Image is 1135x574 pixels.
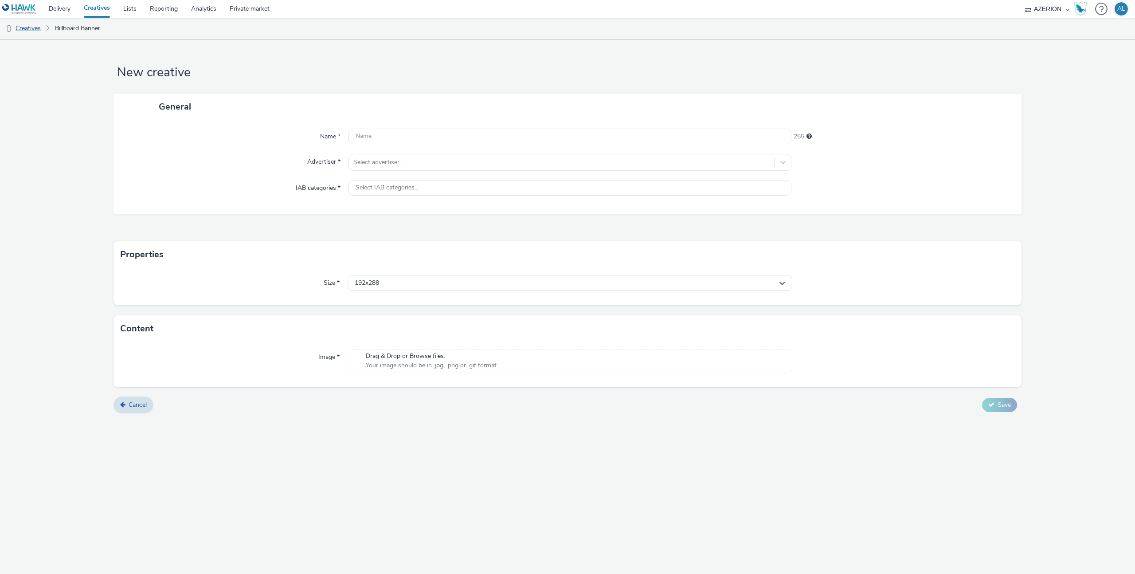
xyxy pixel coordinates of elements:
[348,129,791,144] input: Name
[366,352,497,361] span: Drag & Drop or Browse files.
[806,132,812,141] div: Maximum 255 characters
[998,401,1011,409] span: Save
[315,349,343,362] label: Image *
[1074,2,1091,16] a: Hawk Academy
[317,129,344,141] label: Name *
[129,401,147,409] span: Cancel
[120,248,164,261] h3: Properties
[120,322,153,335] h3: Content
[356,184,419,192] span: Select IAB categories...
[320,275,343,287] label: Size *
[982,398,1017,412] button: Save
[1117,2,1125,16] div: AL
[113,64,1021,81] h1: New creative
[51,18,105,39] a: Billboard Banner
[355,279,379,287] span: 192x288
[366,361,497,370] span: Your image should be in .jpg, .png or .gif format
[159,101,191,113] span: General
[794,132,804,141] span: 255
[304,154,344,166] label: Advertiser *
[2,4,36,15] img: undefined Logo
[113,397,153,413] a: Cancel
[1074,2,1087,16] img: Hawk Academy
[4,24,13,33] img: dooh
[292,180,344,193] label: IAB categories *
